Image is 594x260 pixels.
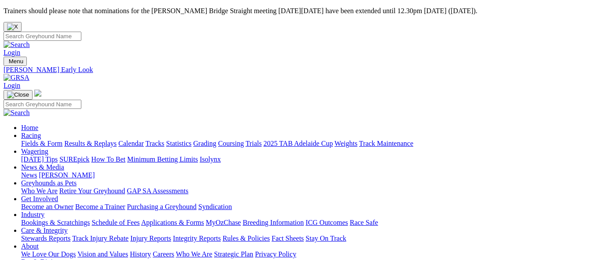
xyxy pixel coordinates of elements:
[206,219,241,226] a: MyOzChase
[4,100,81,109] input: Search
[91,155,126,163] a: How To Bet
[335,140,357,147] a: Weights
[4,90,33,100] button: Toggle navigation
[306,219,348,226] a: ICG Outcomes
[21,163,64,171] a: News & Media
[59,187,125,195] a: Retire Your Greyhound
[91,219,139,226] a: Schedule of Fees
[130,235,171,242] a: Injury Reports
[21,219,90,226] a: Bookings & Scratchings
[21,250,590,258] div: About
[127,203,197,210] a: Purchasing a Greyhound
[4,74,29,82] img: GRSA
[130,250,151,258] a: History
[127,155,198,163] a: Minimum Betting Limits
[39,171,95,179] a: [PERSON_NAME]
[21,250,76,258] a: We Love Our Dogs
[21,187,58,195] a: Who We Are
[21,235,590,242] div: Care & Integrity
[4,109,30,117] img: Search
[21,211,44,218] a: Industry
[173,235,221,242] a: Integrity Reports
[4,57,27,66] button: Toggle navigation
[21,227,68,234] a: Care & Integrity
[153,250,174,258] a: Careers
[350,219,378,226] a: Race Safe
[21,219,590,227] div: Industry
[176,250,212,258] a: Who We Are
[21,132,41,139] a: Racing
[200,155,221,163] a: Isolynx
[21,187,590,195] div: Greyhounds as Pets
[75,203,125,210] a: Become a Trainer
[21,171,590,179] div: News & Media
[21,203,590,211] div: Get Involved
[21,242,39,250] a: About
[34,90,41,97] img: logo-grsa-white.png
[255,250,296,258] a: Privacy Policy
[4,66,590,74] a: [PERSON_NAME] Early Look
[21,235,70,242] a: Stewards Reports
[218,140,244,147] a: Coursing
[21,155,590,163] div: Wagering
[193,140,216,147] a: Grading
[146,140,164,147] a: Tracks
[263,140,333,147] a: 2025 TAB Adelaide Cup
[21,155,58,163] a: [DATE] Tips
[7,91,29,98] img: Close
[77,250,128,258] a: Vision and Values
[359,140,413,147] a: Track Maintenance
[141,219,204,226] a: Applications & Forms
[7,23,18,30] img: X
[21,140,62,147] a: Fields & Form
[4,32,81,41] input: Search
[21,171,37,179] a: News
[4,41,30,49] img: Search
[166,140,192,147] a: Statistics
[21,179,77,187] a: Greyhounds as Pets
[64,140,117,147] a: Results & Replays
[222,235,270,242] a: Rules & Policies
[214,250,253,258] a: Strategic Plan
[21,195,58,202] a: Get Involved
[306,235,346,242] a: Stay On Track
[21,140,590,148] div: Racing
[4,7,590,15] p: Trainers should please note that nominations for the [PERSON_NAME] Bridge Straight meeting [DATE]...
[9,58,23,65] span: Menu
[198,203,232,210] a: Syndication
[72,235,128,242] a: Track Injury Rebate
[272,235,304,242] a: Fact Sheets
[4,82,20,89] a: Login
[245,140,262,147] a: Trials
[21,203,73,210] a: Become an Owner
[127,187,189,195] a: GAP SA Assessments
[4,22,22,32] button: Close
[243,219,304,226] a: Breeding Information
[4,49,20,56] a: Login
[118,140,144,147] a: Calendar
[21,148,48,155] a: Wagering
[21,124,38,131] a: Home
[59,155,89,163] a: SUREpick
